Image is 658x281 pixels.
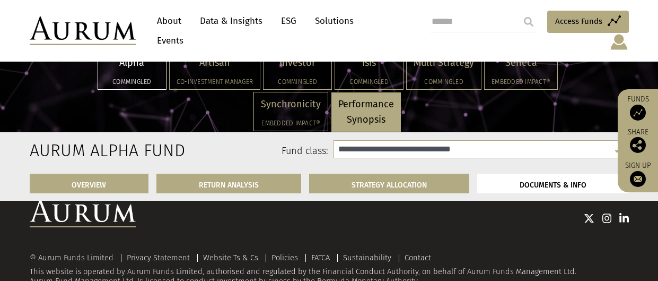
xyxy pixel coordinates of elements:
label: Fund class: [132,144,329,158]
a: Funds [623,95,653,121]
h5: Commingled [342,79,396,85]
p: Artisan [177,55,253,71]
img: account-icon.svg [609,33,629,51]
p: Performance Synopsis [338,97,394,127]
p: Investor [270,55,324,71]
h5: Commingled [105,79,159,85]
h2: Aurum Alpha Fund [30,140,116,160]
a: Policies [271,253,298,262]
a: Solutions [310,11,359,31]
a: Sustainability [343,253,391,262]
img: Instagram icon [602,213,612,224]
a: OVERVIEW [30,174,149,193]
a: Sign up [623,161,653,187]
img: Sign up to our newsletter [630,171,646,187]
h5: Embedded Impact® [261,120,321,126]
a: Events [152,31,183,50]
a: FATCA [311,253,330,262]
img: Share this post [630,137,646,153]
a: Contact [405,253,431,262]
h5: Embedded Impact® [492,79,550,85]
img: Access Funds [630,105,646,121]
p: Seneca [492,55,550,71]
h5: Commingled [270,79,324,85]
div: Share [623,129,653,153]
span: Access Funds [555,15,602,28]
a: About [152,11,187,31]
a: Data & Insights [195,11,268,31]
p: Alpha [105,55,159,71]
h5: Commingled [414,79,474,85]
a: STRATEGY ALLOCATION [309,174,469,193]
img: Aurum [30,16,136,45]
img: Linkedin icon [619,213,629,224]
img: Aurum Logo [30,199,136,227]
a: Website Ts & Cs [203,253,258,262]
a: ESG [276,11,302,31]
a: Access Funds [547,11,629,33]
a: RETURN ANALYSIS [156,174,301,193]
input: Submit [518,11,539,32]
h5: Co-investment Manager [177,79,253,85]
a: Privacy Statement [127,253,190,262]
p: Isis [342,55,396,71]
div: © Aurum Funds Limited [30,254,119,262]
img: Twitter icon [584,213,594,224]
p: Multi Strategy [414,55,474,71]
p: Synchronicity [261,97,321,112]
